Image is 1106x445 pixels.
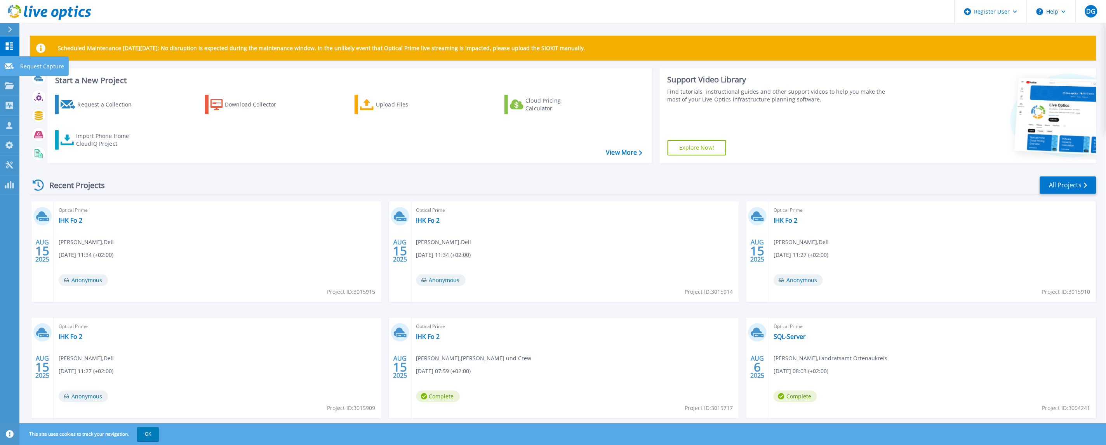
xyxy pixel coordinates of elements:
span: Complete [416,391,460,402]
div: Cloud Pricing Calculator [525,97,588,112]
div: AUG 2025 [393,237,407,265]
span: Project ID: 3015910 [1042,288,1090,296]
button: OK [137,427,159,441]
a: IHK Fo 2 [416,333,440,340]
div: AUG 2025 [393,353,407,381]
span: Optical Prime [416,322,734,331]
a: Upload Files [355,95,441,114]
span: Complete [774,391,817,402]
span: [DATE] 11:34 (+02:00) [59,251,113,259]
div: Upload Files [376,97,438,112]
div: AUG 2025 [750,237,765,265]
div: Download Collector [225,97,287,112]
span: Anonymous [59,274,108,286]
div: Request a Collection [77,97,139,112]
a: Download Collector [205,95,292,114]
span: 6 [754,364,761,370]
span: Project ID: 3004241 [1042,404,1090,412]
a: SQL-Server [774,333,806,340]
span: [DATE] 08:03 (+02:00) [774,367,828,375]
span: 15 [751,248,765,254]
span: This site uses cookies to track your navigation. [21,427,159,441]
span: 15 [35,248,49,254]
span: Optical Prime [774,206,1092,215]
a: View More [606,149,642,156]
div: AUG 2025 [35,237,50,265]
p: Scheduled Maintenance [DATE][DATE]: No disruption is expected during the maintenance window. In t... [58,45,586,51]
span: Project ID: 3015717 [685,404,733,412]
div: AUG 2025 [750,353,765,381]
span: [DATE] 11:27 (+02:00) [774,251,828,259]
span: Anonymous [59,391,108,402]
div: Import Phone Home CloudIQ Project [76,132,137,148]
div: AUG 2025 [35,353,50,381]
span: [PERSON_NAME] , Landratsamt Ortenaukreis [774,354,887,363]
span: 15 [35,364,49,370]
span: Optical Prime [416,206,734,215]
div: Support Video Library [668,75,894,85]
a: Cloud Pricing Calculator [504,95,591,114]
span: Project ID: 3015914 [685,288,733,296]
span: Anonymous [416,274,466,286]
span: Anonymous [774,274,823,286]
a: Explore Now! [668,140,727,155]
span: DG [1086,8,1096,14]
span: 15 [393,364,407,370]
span: 15 [393,248,407,254]
span: [PERSON_NAME] , Dell [59,238,114,246]
a: IHK Fo 2 [416,216,440,224]
a: IHK Fo 2 [774,216,797,224]
span: [PERSON_NAME] , [PERSON_NAME] und Crew [416,354,532,363]
span: [DATE] 11:34 (+02:00) [416,251,471,259]
span: [DATE] 11:27 (+02:00) [59,367,113,375]
div: Recent Projects [30,176,115,195]
span: [PERSON_NAME] , Dell [59,354,114,363]
a: IHK Fo 2 [59,333,82,340]
div: Find tutorials, instructional guides and other support videos to help you make the most of your L... [668,88,894,103]
a: All Projects [1040,176,1096,194]
span: Optical Prime [59,206,377,215]
span: Project ID: 3015915 [327,288,376,296]
span: [DATE] 07:59 (+02:00) [416,367,471,375]
p: Request Capture [20,56,64,77]
span: [PERSON_NAME] , Dell [416,238,471,246]
a: Request a Collection [55,95,142,114]
span: Optical Prime [774,322,1092,331]
span: [PERSON_NAME] , Dell [774,238,829,246]
span: Project ID: 3015909 [327,404,376,412]
a: IHK Fo 2 [59,216,82,224]
h3: Start a New Project [55,76,642,85]
span: Optical Prime [59,322,377,331]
